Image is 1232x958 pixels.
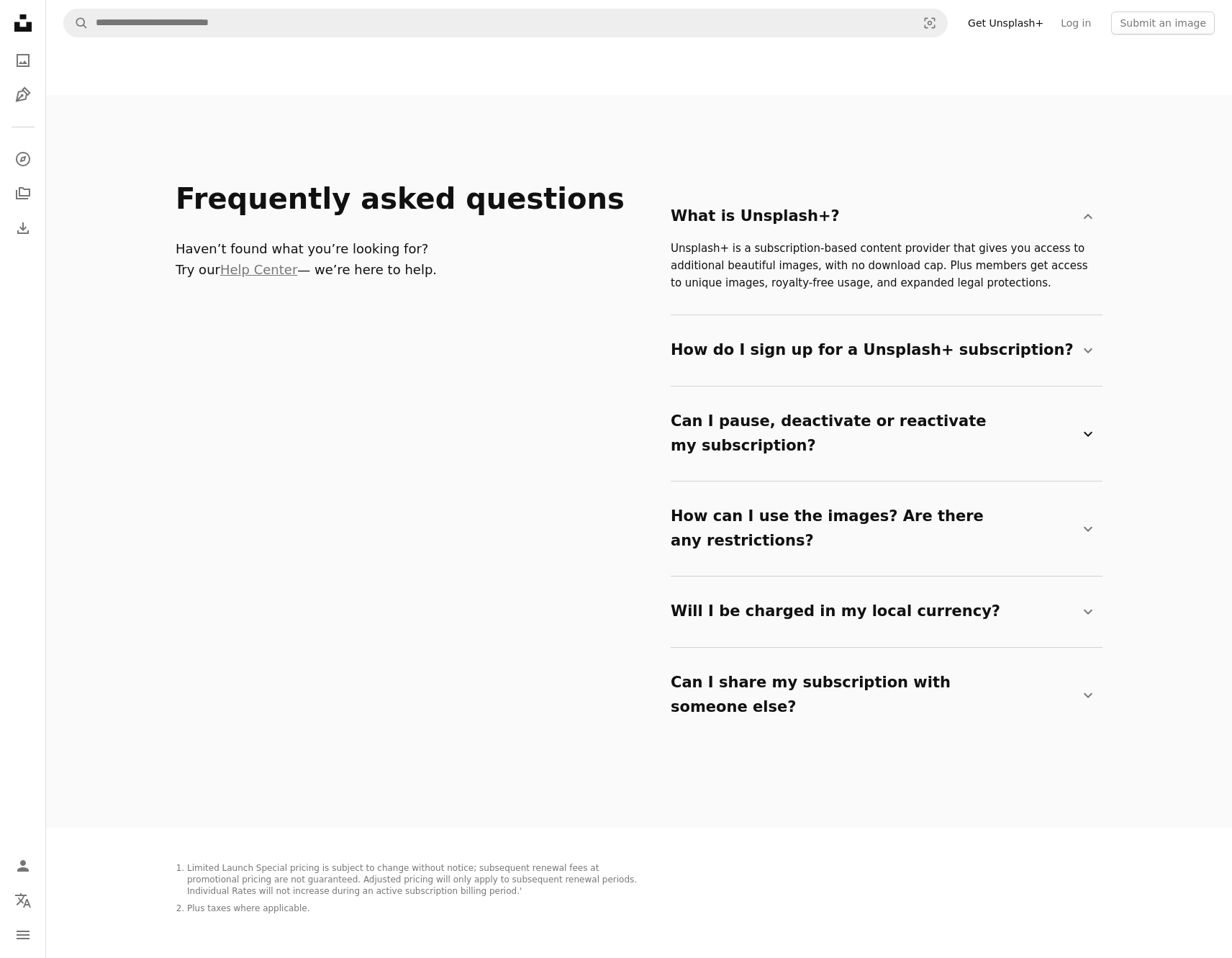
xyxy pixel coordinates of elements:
[9,9,37,40] a: Home — Unsplash
[9,145,37,173] a: Explore
[671,327,1097,374] summary: How do I sign up for a Unsplash+ subscription?
[187,903,639,915] li: Plus taxes where applicable.
[176,239,653,281] p: Haven’t found what you’re looking for? Try our — we’re here to help.
[64,9,89,37] button: Search Unsplash
[63,9,948,37] form: Find visuals sitewide
[671,659,1097,731] summary: Can I share my subscription with someone else?
[671,240,1097,292] p: Unsplash+ is a subscription-based content provider that gives you access to additional beautiful ...
[9,886,37,915] button: Language
[959,12,1052,35] a: Get Unsplash+
[187,863,639,898] li: Limited Launch Special pricing is subject to change without notice; subsequent renewal fees at pr...
[671,398,1097,469] summary: Can I pause, deactivate or reactivate my subscription?
[9,81,37,109] a: Illustrations
[9,921,37,949] button: Menu
[9,214,37,243] a: Download History
[671,193,1097,240] summary: What is Unsplash+?
[671,493,1097,564] summary: How can I use the images? Are there any restrictions?
[176,181,653,216] h3: Frequently asked questions
[1111,12,1215,35] button: Submit an image
[671,588,1097,636] summary: Will I be charged in my local currency?
[9,851,37,880] a: Log in / Sign up
[1052,12,1100,35] a: Log in
[912,9,947,37] button: Visual search
[9,179,37,208] a: Collections
[9,46,37,75] a: Photos
[220,262,297,277] a: Help Center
